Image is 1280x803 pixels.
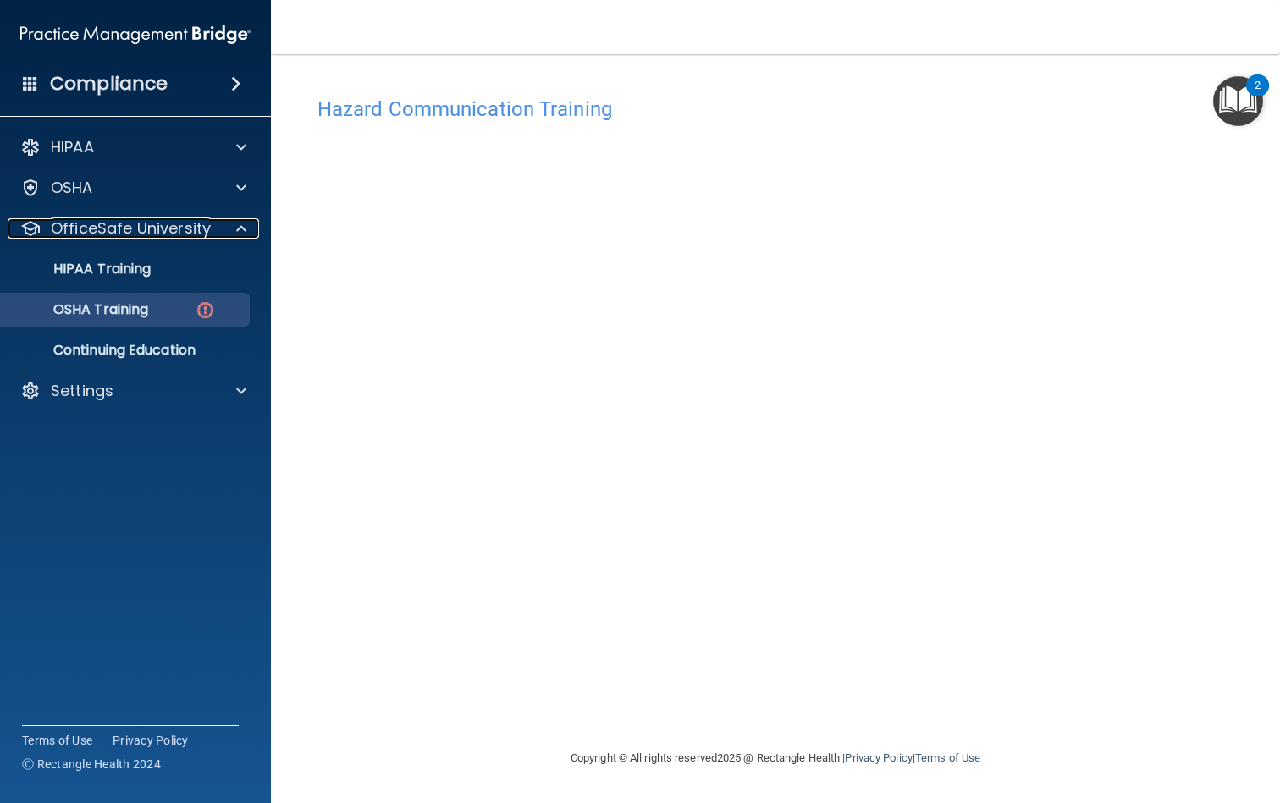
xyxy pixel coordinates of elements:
[466,731,1084,785] div: Copyright © All rights reserved 2025 @ Rectangle Health | |
[50,72,168,96] h4: Compliance
[51,137,94,157] p: HIPAA
[11,301,148,318] p: OSHA Training
[20,381,246,401] a: Settings
[22,756,161,773] span: Ⓒ Rectangle Health 2024
[195,300,216,321] img: danger-circle.6113f641.png
[20,218,246,239] a: OfficeSafe University
[1255,85,1261,107] div: 2
[113,732,189,749] a: Privacy Policy
[51,381,113,401] p: Settings
[20,137,246,157] a: HIPAA
[845,751,912,764] a: Privacy Policy
[915,751,980,764] a: Terms of Use
[51,178,93,198] p: OSHA
[20,178,246,198] a: OSHA
[22,732,92,749] a: Terms of Use
[51,218,211,239] p: OfficeSafe University
[11,261,151,278] p: HIPAA Training
[1213,76,1263,126] button: Open Resource Center, 2 new notifications
[317,129,1181,688] iframe: HCT
[317,98,1233,120] h4: Hazard Communication Training
[20,18,251,52] img: PMB logo
[11,342,242,359] p: Continuing Education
